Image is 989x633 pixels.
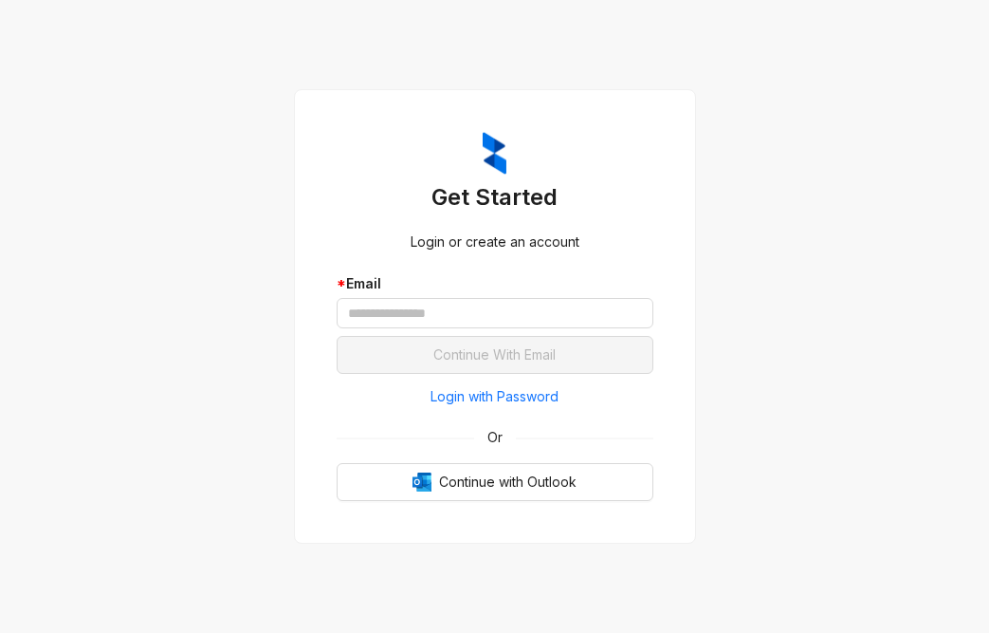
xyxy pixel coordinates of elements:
[483,132,506,176] img: ZumaIcon
[474,427,516,448] span: Or
[337,336,653,374] button: Continue With Email
[337,182,653,213] h3: Get Started
[412,473,431,492] img: Outlook
[337,232,653,252] div: Login or create an account
[337,273,653,294] div: Email
[430,386,559,407] span: Login with Password
[439,472,577,493] span: Continue with Outlook
[337,463,653,501] button: OutlookContinue with Outlook
[337,382,653,412] button: Login with Password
